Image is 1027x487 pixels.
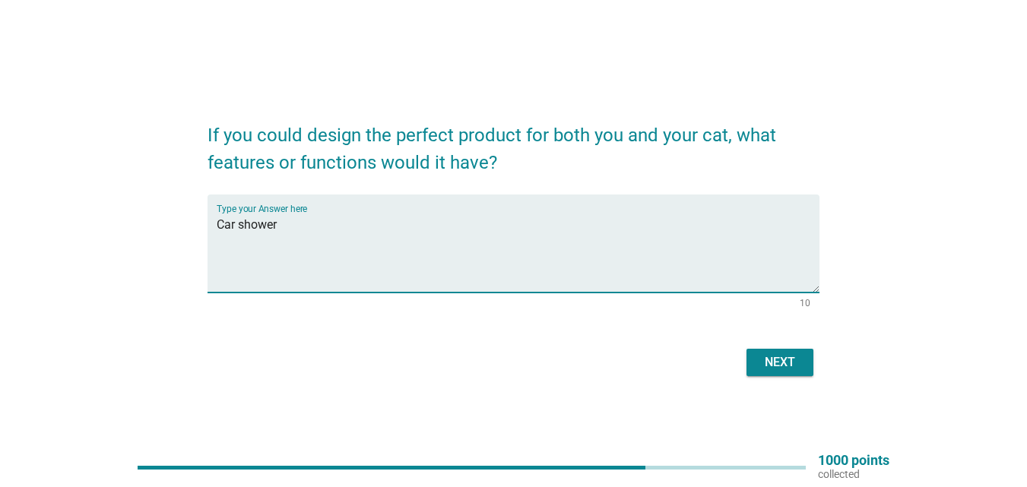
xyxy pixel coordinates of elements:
[800,299,810,308] div: 10
[208,106,819,176] h2: If you could design the perfect product for both you and your cat, what features or functions wou...
[818,467,889,481] p: collected
[818,454,889,467] p: 1000 points
[759,353,801,372] div: Next
[217,213,819,293] textarea: Type your Answer here
[746,349,813,376] button: Next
